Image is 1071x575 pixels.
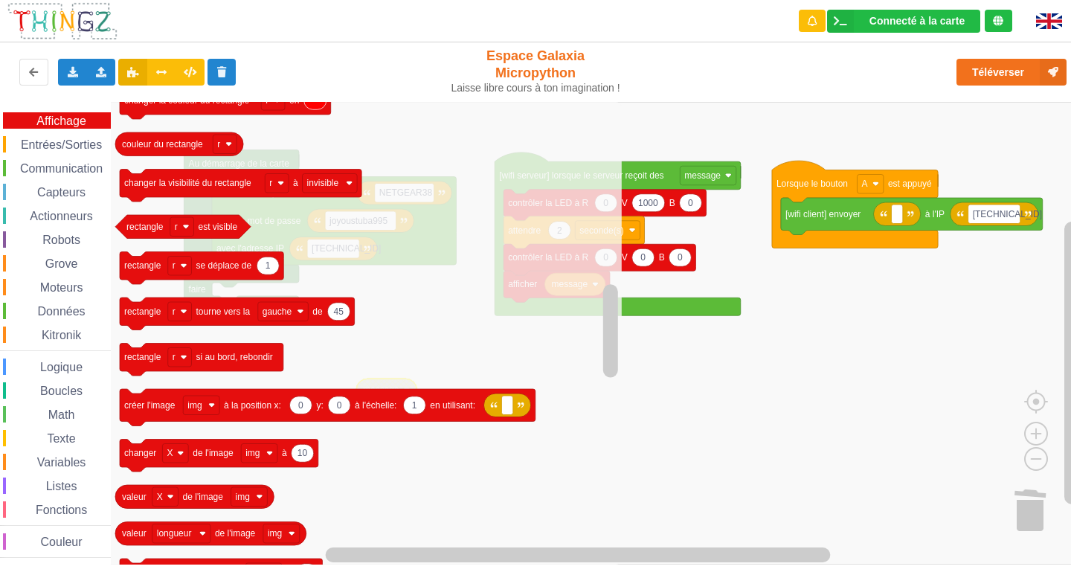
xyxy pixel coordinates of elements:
[355,400,396,411] text: à l'échelle:
[196,306,250,317] text: tourne vers la
[44,480,80,492] span: Listes
[289,95,299,106] text: en
[196,352,272,362] text: si au bord, rebondir
[297,448,308,458] text: 10
[43,257,80,270] span: Grove
[445,82,627,94] div: Laisse libre cours à ton imagination !
[688,198,693,208] text: 0
[298,400,303,411] text: 0
[678,252,683,263] text: 0
[124,95,249,106] text: changer la couleur du rectangle
[35,456,89,469] span: Variables
[7,1,118,41] img: thingz_logo.png
[124,306,161,317] text: rectangle
[35,186,88,199] span: Capteurs
[669,198,675,208] text: B
[269,178,272,188] text: r
[316,400,323,411] text: y:
[622,198,628,208] text: V
[46,408,77,421] span: Math
[430,400,475,411] text: en utilisant:
[307,178,339,188] text: invisible
[173,352,176,362] text: r
[869,16,965,26] div: Connecté à la carte
[39,329,83,341] span: Kitronik
[124,448,156,458] text: changer
[861,179,867,189] text: A
[312,306,323,317] text: de
[19,138,104,151] span: Entrées/Sorties
[40,234,83,246] span: Robots
[268,528,282,539] text: img
[173,306,176,317] text: r
[38,361,85,373] span: Logique
[263,306,292,317] text: gauche
[215,528,256,539] text: de l'image
[224,400,281,411] text: à la position x:
[193,448,234,458] text: de l'image
[445,48,627,94] div: Espace Galaxia Micropython
[925,209,945,219] text: à l'IP
[785,209,861,219] text: [wifi client] envoyer
[157,492,163,502] text: X
[124,178,251,188] text: changer la visibilité du rectangle
[217,139,220,150] text: r
[124,352,161,362] text: rectangle
[183,492,224,502] text: de l'image
[266,260,271,271] text: 1
[167,448,173,458] text: X
[973,209,1042,219] text: [TECHNICAL_ID]
[684,170,721,181] text: message
[124,400,176,411] text: créer l'image
[38,385,85,397] span: Boucles
[888,179,932,189] text: est appuyé
[28,210,95,222] span: Actionneurs
[640,252,646,263] text: 0
[196,260,251,271] text: se déplace de
[198,222,237,232] text: est visible
[45,432,77,445] span: Texte
[659,252,665,263] text: B
[622,252,628,263] text: V
[412,400,417,411] text: 1
[499,170,663,181] text: [wifi serveur] lorsque le serveur reçoit des
[36,305,88,318] span: Données
[122,528,147,539] text: valeur
[579,225,623,236] text: seconde(s)
[1036,13,1062,29] img: gb.png
[236,492,250,502] text: img
[34,115,88,127] span: Affichage
[39,536,85,548] span: Couleur
[776,179,848,189] text: Lorsque le bouton
[122,139,203,150] text: couleur du rectangle
[157,528,192,539] text: longueur
[956,59,1067,86] button: Téléverser
[985,10,1012,32] div: Tu es connecté au serveur de création de Thingz
[337,400,342,411] text: 0
[638,198,658,208] text: 1000
[124,260,161,271] text: rectangle
[282,448,287,458] text: à
[33,504,89,516] span: Fonctions
[293,178,298,188] text: à
[18,162,105,175] span: Communication
[245,448,260,458] text: img
[126,222,164,232] text: rectangle
[334,306,344,317] text: 45
[175,222,178,232] text: r
[266,95,268,106] text: r
[38,281,86,294] span: Moteurs
[173,260,176,271] text: r
[122,492,147,502] text: valeur
[187,400,202,411] text: img
[827,10,980,33] div: Ta base fonctionne bien !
